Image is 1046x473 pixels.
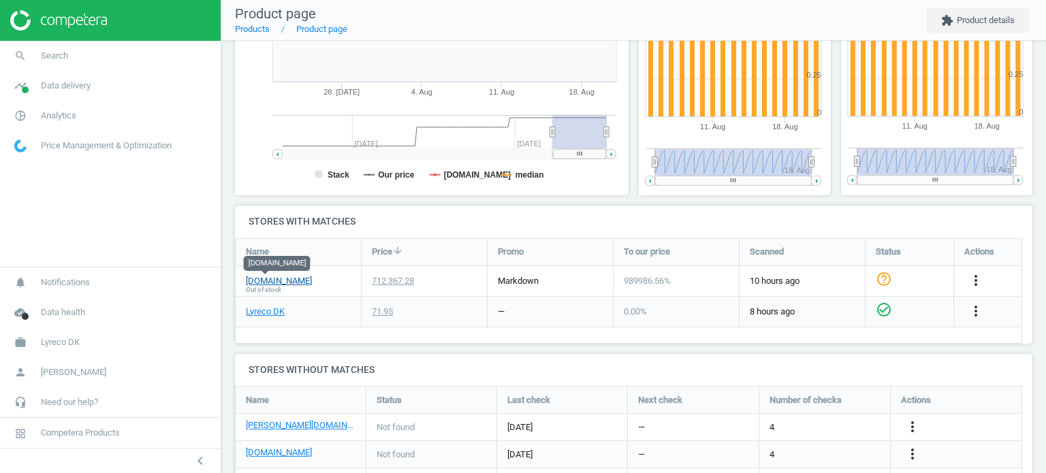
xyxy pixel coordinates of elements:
[902,123,928,131] tspan: 11. Aug
[328,170,349,180] tspan: Stack
[392,245,403,256] i: arrow_downward
[968,272,984,290] button: more_vert
[246,394,269,406] span: Name
[941,14,953,27] i: extension
[246,285,281,295] span: Out of stock
[444,170,511,180] tspan: [DOMAIN_NAME]
[246,275,312,287] a: [DOMAIN_NAME]
[904,419,921,436] button: more_vert
[7,270,33,295] i: notifications
[41,306,85,319] span: Data health
[41,50,68,62] span: Search
[378,170,415,180] tspan: Our price
[41,396,98,408] span: Need our help?
[7,103,33,129] i: pie_chart_outlined
[624,276,671,286] span: 989986.56 %
[750,275,855,287] span: 10 hours ago
[516,170,544,180] tspan: median
[323,88,360,96] tspan: 28. [DATE]
[817,108,821,116] text: 0
[377,394,402,406] span: Status
[807,71,821,79] text: 0.25
[372,246,392,258] span: Price
[1019,108,1023,116] text: 0
[876,271,892,287] i: help_outline
[1013,33,1023,42] text: 0.5
[1009,71,1023,79] text: 0.25
[876,301,892,318] i: check_circle_outline
[183,452,217,470] button: chevron_left
[624,306,647,316] span: 0.00 %
[41,366,106,378] span: [PERSON_NAME]
[246,246,269,258] span: Name
[904,419,921,435] i: more_vert
[507,394,550,406] span: Last check
[7,329,33,355] i: work
[41,427,120,439] span: Competera Products
[246,446,312,459] a: [DOMAIN_NAME]
[927,8,1029,33] button: extensionProduct details
[14,140,27,152] img: wGWNvw8QSZomAAAAABJRU5ErkJggg==
[968,272,984,289] i: more_vert
[498,276,539,286] span: markdown
[700,123,725,131] tspan: 11. Aug
[770,421,774,434] span: 4
[192,453,208,469] i: chevron_left
[904,446,921,462] i: more_vert
[489,88,514,96] tspan: 11. Aug
[372,275,414,287] div: 712 367.28
[7,389,33,415] i: headset_mic
[498,246,524,258] span: Promo
[244,256,311,271] div: [DOMAIN_NAME]
[41,110,76,122] span: Analytics
[507,448,617,461] span: [DATE]
[7,73,33,99] i: timeline
[246,306,285,318] a: Lyreco DK
[901,394,931,406] span: Actions
[904,446,921,463] button: more_vert
[772,123,797,131] tspan: 18. Aug
[296,24,347,34] a: Product page
[507,421,617,434] span: [DATE]
[10,10,107,31] img: ajHJNr6hYgQAAAAASUVORK5CYII=
[235,206,1032,238] h4: Stores with matches
[235,24,270,34] a: Products
[235,5,316,22] span: Product page
[770,448,774,461] span: 4
[876,246,901,258] span: Status
[638,448,645,461] span: —
[964,246,994,258] span: Actions
[372,306,393,318] div: 71.95
[377,448,415,461] span: Not found
[974,123,1000,131] tspan: 18. Aug
[411,88,432,96] tspan: 4. Aug
[7,359,33,385] i: person
[638,394,682,406] span: Next check
[41,276,90,289] span: Notifications
[569,88,595,96] tspan: 18. Aug
[7,299,33,325] i: cloud_done
[968,303,984,319] i: more_vert
[41,80,91,92] span: Data delivery
[968,303,984,321] button: more_vert
[41,336,80,348] span: Lyreco DK
[638,421,645,434] span: —
[624,246,670,258] span: To our price
[750,246,784,258] span: Scanned
[246,419,355,431] a: [PERSON_NAME][DOMAIN_NAME]
[377,421,415,434] span: Not found
[7,43,33,69] i: search
[811,33,821,42] text: 0.5
[41,140,172,152] span: Price Management & Optimization
[498,306,505,318] div: —
[770,394,842,406] span: Number of checks
[235,354,1032,386] h4: Stores without matches
[750,306,855,318] span: 8 hours ago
